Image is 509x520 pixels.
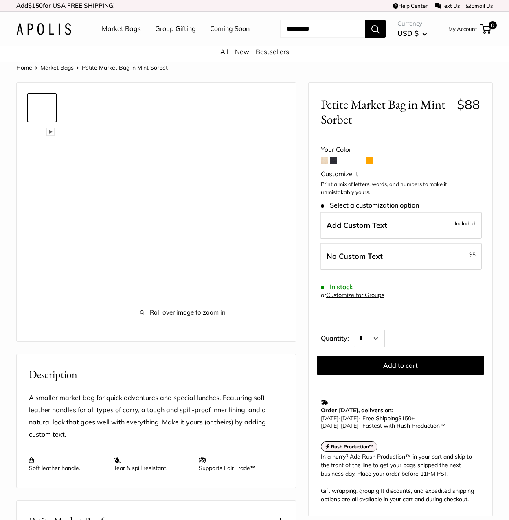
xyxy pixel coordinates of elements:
button: Search [365,20,386,38]
label: Add Custom Text [320,212,482,239]
a: Petite Market Bag in Mint Sorbet [27,223,57,262]
p: Soft leather handle. [29,457,105,472]
span: [DATE] [341,422,358,429]
label: Leave Blank [320,243,482,270]
span: [DATE] [321,422,338,429]
div: Customize It [321,168,480,180]
span: $5 [469,251,476,258]
a: All [220,48,228,56]
a: Customize for Groups [326,291,384,299]
span: Currency [397,18,427,29]
p: Supports Fair Trade™ [199,457,275,472]
span: In stock [321,283,353,291]
p: A smaller market bag for quick adventures and special lunches. Featuring soft leather handles for... [29,392,283,441]
span: [DATE] [321,415,338,422]
span: No Custom Text [327,251,383,261]
span: $88 [457,96,480,112]
a: Group Gifting [155,23,196,35]
span: - [338,415,341,422]
a: Market Bags [102,23,141,35]
a: Petite Market Bag in Mint Sorbet [27,330,57,359]
p: - Free Shipping + [321,415,476,429]
a: Market Bags [40,64,74,71]
p: Print a mix of letters, words, and numbers to make it unmistakably yours. [321,180,480,196]
span: Included [455,218,476,228]
label: Quantity: [321,327,354,347]
span: - Fastest with Rush Production™ [321,422,445,429]
div: Your Color [321,144,480,156]
strong: Order [DATE], delivers on: [321,406,393,414]
a: Petite Market Bag in Mint Sorbet [27,126,57,155]
a: description_Seal of authenticity printed on the backside of every bag. [27,297,57,327]
a: Home [16,64,32,71]
nav: Breadcrumb [16,62,168,73]
a: Petite Market Bag in Mint Sorbet [27,93,57,122]
span: Petite Market Bag in Mint Sorbet [82,64,168,71]
span: - [338,422,341,429]
div: or [321,290,384,301]
span: $150 [28,2,43,9]
span: USD $ [397,29,419,37]
a: Petite Market Bag in Mint Sorbet [27,265,57,294]
span: Roll over image to zoom in [82,307,283,318]
a: 0 [481,24,491,34]
h2: Description [29,367,283,382]
a: Text Us [435,2,460,9]
span: $150 [398,415,411,422]
span: - [467,249,476,259]
input: Search... [280,20,365,38]
strong: Rush Production™ [331,444,374,450]
span: 0 [489,21,497,29]
a: Bestsellers [256,48,289,56]
a: Coming Soon [210,23,250,35]
a: Help Center [393,2,428,9]
img: Apolis [16,23,71,35]
a: New [235,48,249,56]
a: Petite Market Bag in Mint Sorbet [27,191,57,220]
span: Petite Market Bag in Mint Sorbet [321,97,451,127]
a: Email Us [466,2,493,9]
button: Add to cart [317,356,484,375]
a: Petite Market Bag in Mint Sorbet [27,158,57,188]
span: Add Custom Text [327,221,387,230]
a: My Account [448,24,477,34]
button: USD $ [397,27,427,40]
span: Select a customization option [321,201,419,209]
div: In a hurry? Add Rush Production™ in your cart and skip to the front of the line to get your bags ... [321,452,480,504]
span: [DATE] [341,415,358,422]
p: Tear & spill resistant. [114,457,190,472]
